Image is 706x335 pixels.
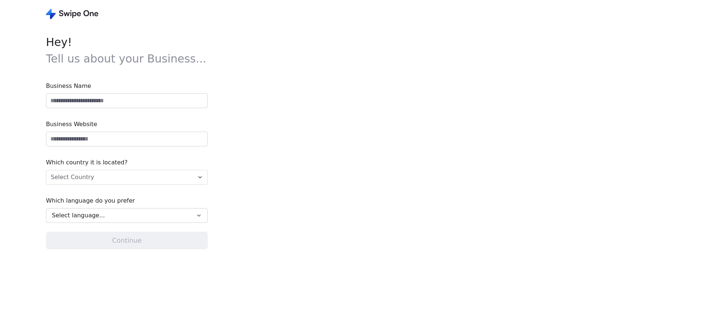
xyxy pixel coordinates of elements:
span: Select language... [52,211,105,220]
span: Which country it is located? [46,158,208,167]
button: Continue [46,232,208,249]
span: Hey ! [46,34,208,67]
span: Business Name [46,82,208,90]
span: Select Country [51,173,94,182]
span: Tell us about your Business... [46,52,206,65]
span: Which language do you prefer [46,196,208,205]
span: Business Website [46,120,208,129]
